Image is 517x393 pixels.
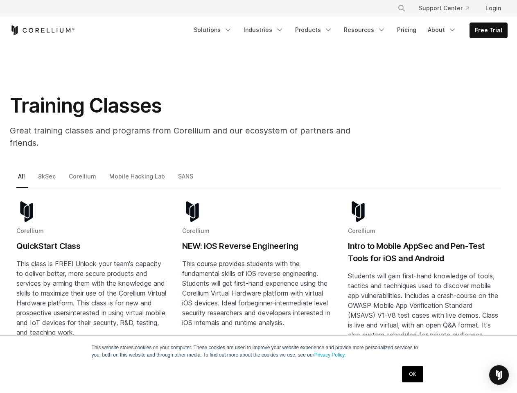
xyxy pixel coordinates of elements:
[176,171,196,188] a: SANS
[348,272,498,339] span: Students will gain first-hand knowledge of tools, tactics and techniques used to discover mobile ...
[16,171,28,188] a: All
[348,240,501,264] h2: Intro to Mobile AppSec and Pen-Test Tools for iOS and Android
[290,23,337,37] a: Products
[479,1,508,16] a: Login
[16,309,165,337] span: interested in using virtual mobile and IoT devices for their security, R&D, testing, and teaching...
[92,344,426,359] p: This website stores cookies on your computer. These cookies are used to improve your website expe...
[182,201,335,366] a: Blog post summary: NEW: iOS Reverse Engineering
[402,366,423,382] a: OK
[16,260,166,317] span: This class is FREE! Unlock your team's capacity to deliver better, more secure products and servi...
[423,23,461,37] a: About
[470,23,507,38] a: Free Trial
[189,23,237,37] a: Solutions
[16,227,44,234] span: Corellium
[392,23,421,37] a: Pricing
[182,240,335,252] h2: NEW: iOS Reverse Engineering
[412,1,476,16] a: Support Center
[314,352,346,358] a: Privacy Policy.
[16,240,169,252] h2: QuickStart Class
[239,23,289,37] a: Industries
[348,201,368,222] img: corellium-logo-icon-dark
[182,227,210,234] span: Corellium
[348,201,501,366] a: Blog post summary: Intro to Mobile AppSec and Pen-Test Tools for iOS and Android
[182,201,203,222] img: corellium-logo-icon-dark
[182,299,330,327] span: beginner-intermediate level security researchers and developers interested in iOS internals and r...
[189,23,508,38] div: Navigation Menu
[339,23,391,37] a: Resources
[489,365,509,385] div: Open Intercom Messenger
[36,171,59,188] a: 8kSec
[388,1,508,16] div: Navigation Menu
[10,93,378,118] h1: Training Classes
[348,227,375,234] span: Corellium
[182,259,335,327] p: This course provides students with the fundamental skills of iOS reverse engineering. Students wi...
[108,171,168,188] a: Mobile Hacking Lab
[67,171,99,188] a: Corellium
[16,201,169,366] a: Blog post summary: QuickStart Class
[394,1,409,16] button: Search
[10,25,75,35] a: Corellium Home
[10,124,378,149] p: Great training classes and programs from Corellium and our ecosystem of partners and friends.
[16,201,37,222] img: corellium-logo-icon-dark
